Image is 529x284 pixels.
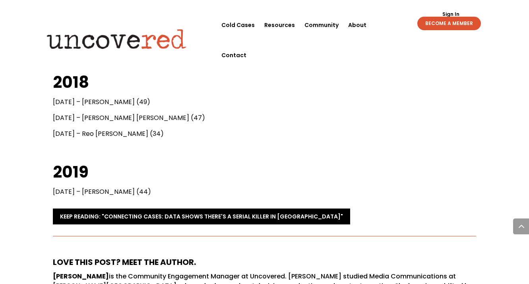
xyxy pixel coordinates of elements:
img: Uncovered logo [40,23,193,54]
span: [DATE] – [PERSON_NAME] (44) [53,187,151,196]
a: Contact [221,40,246,70]
span: [DATE] – Reo [PERSON_NAME] (34) [53,129,164,138]
b: 2019 [53,161,89,183]
a: Sign In [438,12,464,17]
a: Community [304,10,339,40]
b: 2018 [53,71,89,93]
span: [DATE] – [PERSON_NAME] [PERSON_NAME] (47) [53,113,205,122]
a: BECOME A MEMBER [417,17,481,30]
a: Cold Cases [221,10,255,40]
a: Keep reading: "Connecting Cases: Data shows there's a Serial Killer in [GEOGRAPHIC_DATA]" [53,209,350,224]
a: About [348,10,366,40]
a: Resources [264,10,295,40]
span: [DATE] – [PERSON_NAME] (49) [53,97,150,106]
strong: Love this post? Meet the Author. [53,257,196,268]
strong: [PERSON_NAME] [53,272,109,281]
